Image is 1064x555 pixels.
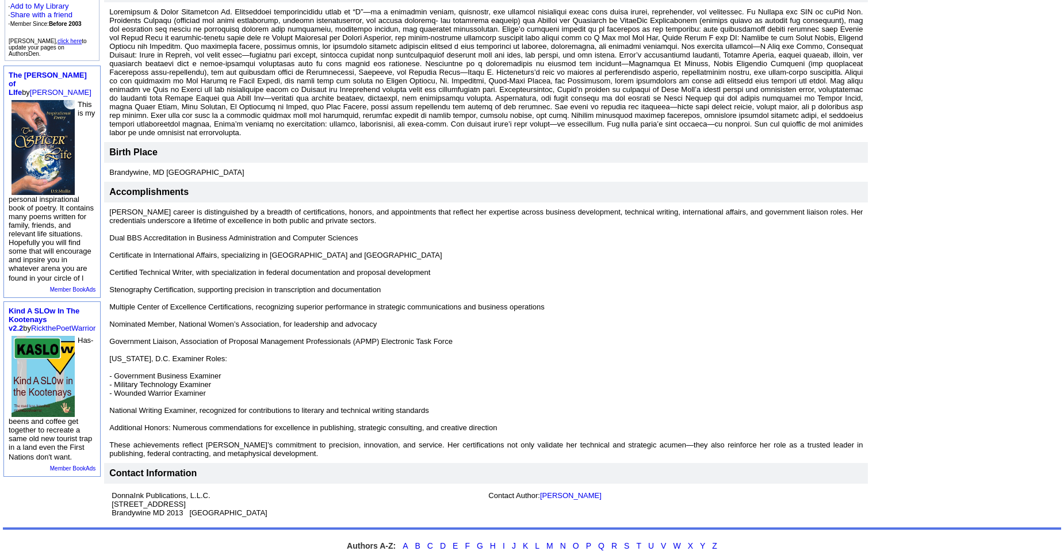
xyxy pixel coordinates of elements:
a: H [490,541,496,550]
a: P [586,541,591,550]
font: [PERSON_NAME], to update your pages on AuthorsDen. [9,38,87,57]
font: [PERSON_NAME] career is distinguished by a breadth of certifications, honors, and appointments th... [109,208,863,458]
font: Loremipsum & Dolor Sitametcon Ad. Elitseddoei temporincididu utlab et “D”—ma a enimadmin veniam, ... [109,7,863,137]
font: Member Since: [10,21,82,27]
a: A [403,541,408,550]
a: W [673,541,680,550]
font: Contact Author: [488,491,602,500]
a: T [636,541,641,550]
img: 26704.jpg [12,100,75,195]
a: E [453,541,458,550]
a: D [440,541,446,550]
a: Z [712,541,717,550]
a: Q [598,541,604,550]
a: V [661,541,666,550]
a: I [503,541,505,550]
b: Before 2003 [49,21,82,27]
a: X [688,541,693,550]
font: This is my personal inspirational book of poetry. It contains many poems written for family, frie... [9,100,95,282]
a: [PERSON_NAME] [30,88,91,97]
a: click here [58,38,82,44]
font: by [9,307,95,332]
a: [PERSON_NAME] [540,491,602,500]
font: by [9,71,91,97]
a: K [523,541,528,550]
a: J [512,541,516,550]
font: Has-beens and coffee get together to recreate a same old new tourist trap in a land even the Firs... [9,336,93,461]
strong: Authors A-Z: [347,541,396,550]
a: B [415,541,420,550]
a: Share with a friend [10,10,72,19]
img: 78430.jpg [12,336,75,417]
a: Member BookAds [50,286,95,293]
a: Member BookAds [50,465,95,472]
font: · · · [8,2,72,28]
font: Contact Information [109,468,197,478]
a: Y [700,541,705,550]
a: Kind A SLOw In The Kootenays v2.2 [9,307,79,332]
a: L [535,541,539,550]
font: DonnaInk Publications, L.L.C. [STREET_ADDRESS] Brandywine MD 2013 [GEOGRAPHIC_DATA] [112,491,267,517]
a: U [648,541,654,550]
a: N [560,541,566,550]
font: Accomplishments [109,187,189,197]
a: R [611,541,617,550]
a: S [624,541,629,550]
a: C [427,541,433,550]
a: O [573,541,579,550]
a: F [465,541,470,550]
font: Birth Place [109,147,158,157]
a: Add to My Library [10,2,69,10]
a: RickthePoetWarrior [31,324,95,332]
a: G [477,541,483,550]
font: Brandywine, MD [GEOGRAPHIC_DATA] [109,168,244,177]
a: The [PERSON_NAME] of LIfe [9,71,87,97]
a: M [546,541,553,550]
